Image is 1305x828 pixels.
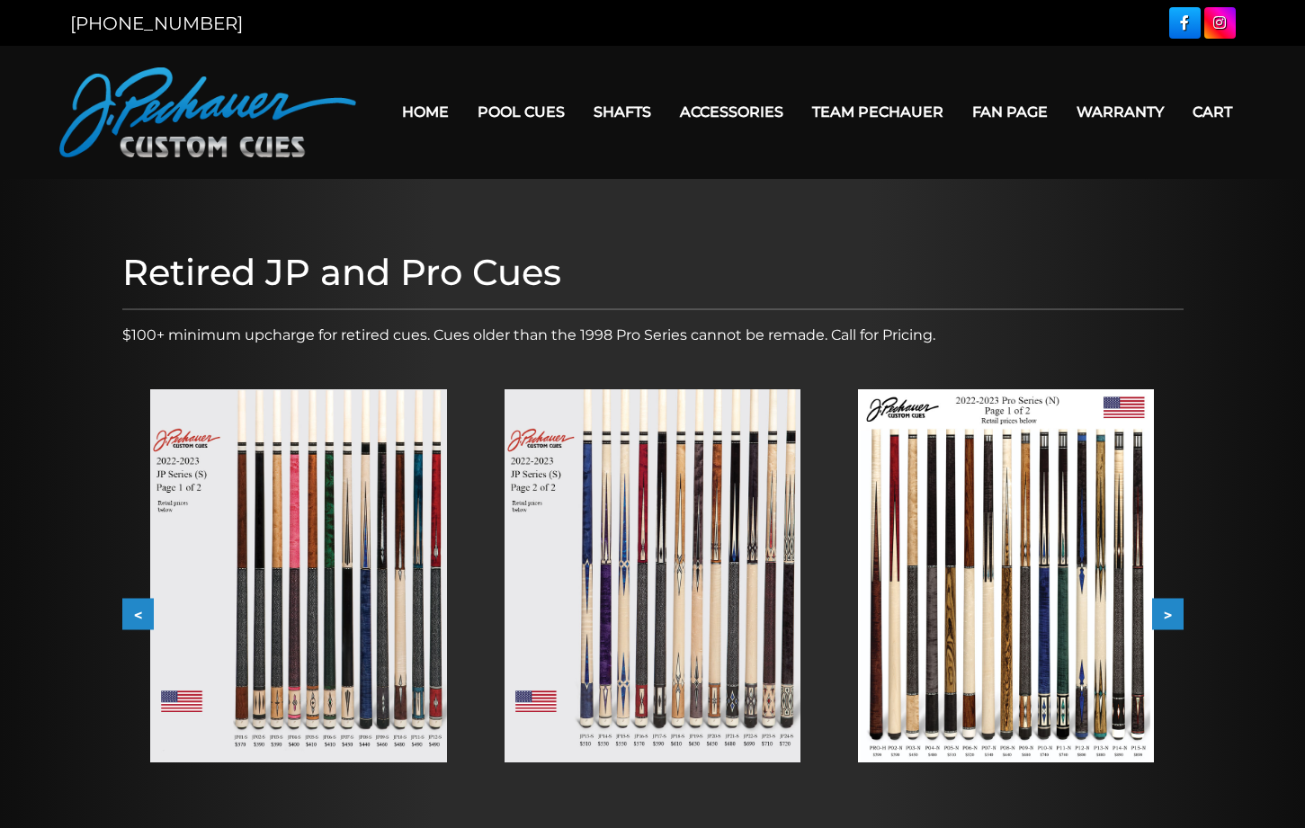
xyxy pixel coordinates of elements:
h1: Retired JP and Pro Cues [122,251,1184,294]
a: Fan Page [958,89,1062,135]
img: Pechauer Custom Cues [59,67,356,157]
a: Accessories [666,89,798,135]
button: > [1152,599,1184,630]
p: $100+ minimum upcharge for retired cues. Cues older than the 1998 Pro Series cannot be remade. Ca... [122,325,1184,346]
a: [PHONE_NUMBER] [70,13,243,34]
a: Shafts [579,89,666,135]
a: Team Pechauer [798,89,958,135]
a: Home [388,89,463,135]
button: < [122,599,154,630]
a: Cart [1178,89,1247,135]
div: Carousel Navigation [122,599,1184,630]
a: Warranty [1062,89,1178,135]
a: Pool Cues [463,89,579,135]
